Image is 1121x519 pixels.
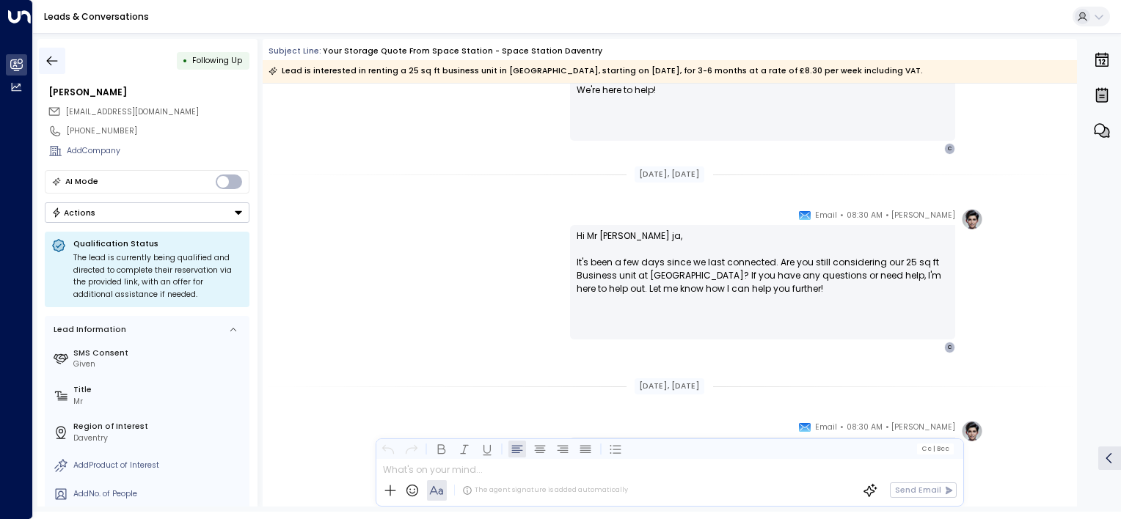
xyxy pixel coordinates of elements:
button: Redo [402,440,420,457]
span: [PERSON_NAME] [891,208,955,223]
span: Cc Bcc [921,445,949,452]
button: Undo [379,440,397,457]
span: Email [815,420,837,435]
img: profile-logo.png [961,208,983,230]
div: Actions [51,207,96,218]
div: The agent signature is added automatically [462,485,628,496]
button: Cc|Bcc [917,443,954,454]
div: Lead Information [50,324,126,336]
div: AddCompany [67,145,249,157]
div: AI Mode [65,174,98,189]
span: • [886,208,889,223]
label: SMS Consent [73,347,245,359]
span: 08:30 AM [847,420,883,435]
div: Button group with a nested menu [45,202,249,223]
a: Leads & Conversations [44,10,149,23]
button: Actions [45,202,249,223]
span: • [840,420,844,435]
span: [PERSON_NAME] [891,420,955,435]
div: AddNo. of People [73,488,245,500]
span: [EMAIL_ADDRESS][DOMAIN_NAME] [66,106,199,117]
div: AddProduct of Interest [73,460,245,471]
p: Hi Mr [PERSON_NAME] ja, It's been a few days since we last connected. Are you still considering o... [577,229,949,309]
div: [PHONE_NUMBER] [67,125,249,137]
div: C [944,342,956,353]
p: Qualification Status [73,238,243,249]
span: | [932,445,935,452]
div: [PERSON_NAME] [48,86,249,99]
div: C [944,143,956,155]
img: profile-logo.png [961,420,983,442]
span: • [840,208,844,223]
span: Following Up [192,55,242,66]
span: stinkybobfire@gmail.com [66,106,199,118]
span: • [886,420,889,435]
div: [DATE], [DATE] [635,378,704,394]
div: Lead is interested in renting a 25 sq ft business unit in [GEOGRAPHIC_DATA], starting on [DATE], ... [269,64,923,78]
div: Your storage quote from Space Station - Space Station Daventry [323,45,602,57]
div: • [183,51,188,70]
span: 08:30 AM [847,208,883,223]
div: Given [73,358,245,370]
div: Daventry [73,432,245,444]
div: [DATE], [DATE] [635,166,704,183]
div: Mr [73,396,245,408]
span: Email [815,208,837,223]
span: Subject Line: [269,45,321,56]
label: Title [73,384,245,396]
label: Region of Interest [73,421,245,432]
div: The lead is currently being qualified and directed to complete their reservation via the provided... [73,252,243,301]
